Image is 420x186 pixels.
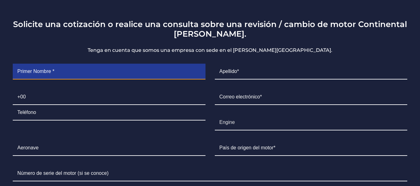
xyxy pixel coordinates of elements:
[13,140,205,156] input: Aeronave
[8,47,412,54] p: Tenga en cuenta que somos una empresa con sede en el [PERSON_NAME][GEOGRAPHIC_DATA].
[13,89,205,105] input: +00
[13,166,408,181] input: Número de serie del motor (si se conoce)
[215,140,408,156] input: País de origen del motor*
[8,19,412,39] h3: Solicite una cotización o realice una consulta sobre una revisión / cambio de motor Continental [...
[215,64,408,79] input: Apellido*
[13,64,205,79] input: Primer Nombre *
[215,89,408,105] input: Correo electrónico*
[13,105,205,120] input: Teléfono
